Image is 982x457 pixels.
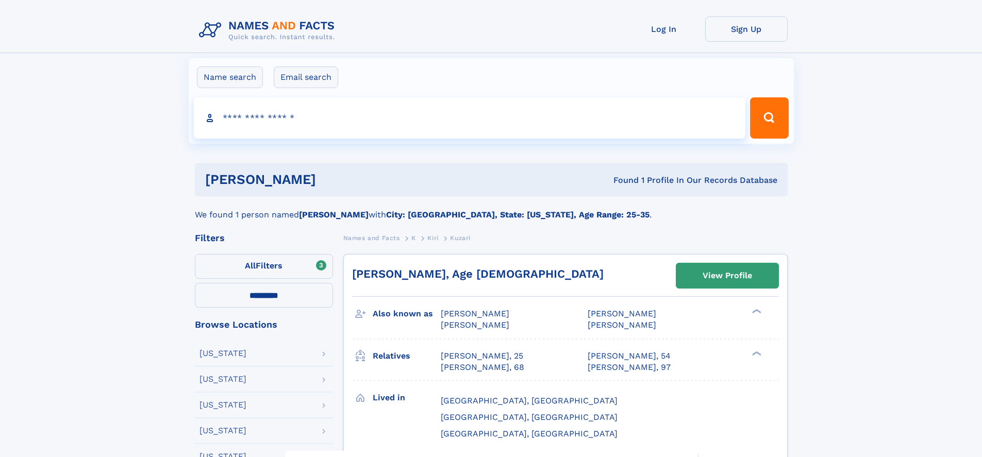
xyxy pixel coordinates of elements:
[352,267,604,280] a: [PERSON_NAME], Age [DEMOGRAPHIC_DATA]
[441,309,509,318] span: [PERSON_NAME]
[199,401,246,409] div: [US_STATE]
[411,234,416,242] span: K
[441,396,618,405] span: [GEOGRAPHIC_DATA], [GEOGRAPHIC_DATA]
[299,210,369,219] b: [PERSON_NAME]
[705,16,788,42] a: Sign Up
[441,429,618,438] span: [GEOGRAPHIC_DATA], [GEOGRAPHIC_DATA]
[588,309,656,318] span: [PERSON_NAME]
[195,254,333,279] label: Filters
[441,412,618,422] span: [GEOGRAPHIC_DATA], [GEOGRAPHIC_DATA]
[373,347,441,365] h3: Relatives
[464,175,777,186] div: Found 1 Profile In Our Records Database
[199,375,246,383] div: [US_STATE]
[195,16,343,44] img: Logo Names and Facts
[386,210,650,219] b: City: [GEOGRAPHIC_DATA], State: [US_STATE], Age Range: 25-35
[245,261,256,270] span: All
[199,349,246,358] div: [US_STATE]
[373,305,441,323] h3: Also known as
[703,264,752,287] div: View Profile
[411,231,416,244] a: K
[441,320,509,330] span: [PERSON_NAME]
[750,97,788,139] button: Search Button
[373,389,441,407] h3: Lived in
[205,173,465,186] h1: [PERSON_NAME]
[194,97,746,139] input: search input
[195,233,333,243] div: Filters
[588,350,671,362] a: [PERSON_NAME], 54
[450,234,471,242] span: Kuzari
[623,16,705,42] a: Log In
[427,231,438,244] a: Kiri
[588,362,671,373] a: [PERSON_NAME], 97
[441,350,523,362] a: [PERSON_NAME], 25
[195,196,788,221] div: We found 1 person named with .
[588,320,656,330] span: [PERSON_NAME]
[195,320,333,329] div: Browse Locations
[343,231,400,244] a: Names and Facts
[750,308,762,315] div: ❯
[750,350,762,357] div: ❯
[427,234,438,242] span: Kiri
[676,263,778,288] a: View Profile
[197,66,263,88] label: Name search
[274,66,338,88] label: Email search
[199,427,246,435] div: [US_STATE]
[441,362,524,373] a: [PERSON_NAME], 68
